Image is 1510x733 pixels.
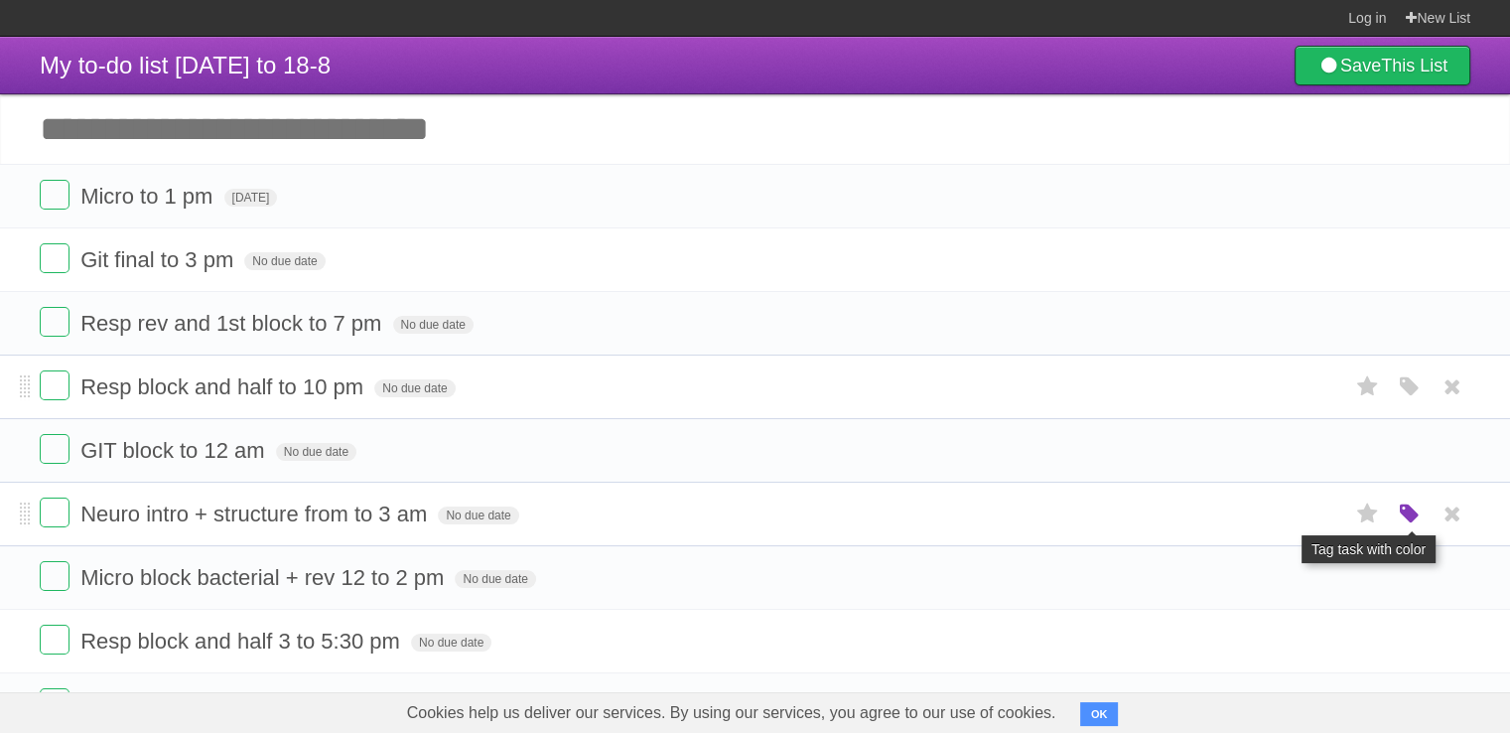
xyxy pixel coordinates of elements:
[276,443,356,461] span: No due date
[438,507,518,524] span: No due date
[374,379,455,397] span: No due date
[1295,46,1470,85] a: SaveThis List
[1349,370,1387,403] label: Star task
[40,52,331,78] span: My to-do list [DATE] to 18-8
[1381,56,1447,75] b: This List
[1349,498,1387,530] label: Star task
[393,316,474,334] span: No due date
[40,370,69,400] label: Done
[80,247,238,272] span: Git final to 3 pm
[40,307,69,337] label: Done
[1080,702,1119,726] button: OK
[80,184,217,209] span: Micro to 1 pm
[40,434,69,464] label: Done
[224,189,278,207] span: [DATE]
[80,565,449,590] span: Micro block bacterial + rev 12 to 2 pm
[387,693,1076,733] span: Cookies help us deliver our services. By using our services, you agree to our use of cookies.
[80,629,405,654] span: Resp block and half 3 to 5:30 pm
[80,502,432,526] span: Neuro intro + structure from to 3 am
[40,688,69,718] label: Done
[455,570,535,588] span: No due date
[40,243,69,273] label: Done
[40,561,69,591] label: Done
[244,252,325,270] span: No due date
[80,311,386,336] span: Resp rev and 1st block to 7 pm
[40,180,69,210] label: Done
[40,625,69,655] label: Done
[80,438,269,463] span: GIT block to 12 am
[40,498,69,527] label: Done
[411,634,491,652] span: No due date
[80,374,368,399] span: Resp block and half to 10 pm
